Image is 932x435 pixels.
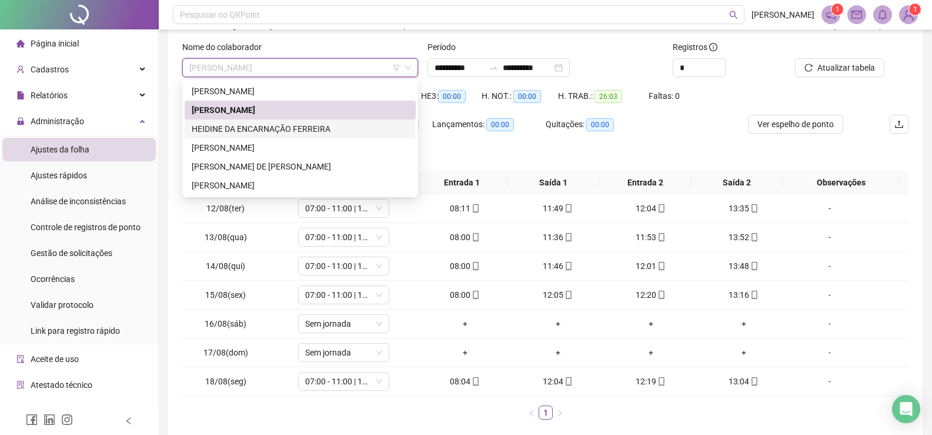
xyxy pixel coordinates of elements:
span: Página inicial [31,39,79,48]
span: mobile [563,262,573,270]
span: audit [16,355,25,363]
div: - [795,231,864,244]
span: user-add [16,65,25,74]
span: mobile [470,233,480,241]
div: VICTOR MICHEL BORGES SANTOS [185,176,416,195]
button: right [553,406,567,420]
div: + [609,317,693,330]
div: 08:11 [423,202,507,215]
span: Ocorrências [31,274,75,284]
span: down [376,378,383,385]
span: 14/08(qui) [206,261,245,271]
div: ERICA ESTELA DOS SANTOS NICACIO [185,101,416,119]
span: Observações [787,176,895,189]
span: Gestão de solicitações [31,248,112,258]
div: + [702,317,786,330]
span: 13/08(qua) [205,233,247,242]
span: facebook [26,414,38,426]
li: Página anterior [525,406,539,420]
span: Atualizar tabela [817,61,875,74]
div: 12:04 [609,202,693,215]
button: left [525,406,539,420]
button: Atualizar tabela [795,58,884,77]
button: Ver espelho de ponto [748,115,843,134]
span: mobile [749,262,759,270]
span: Relatórios [31,91,68,100]
div: + [516,346,600,359]
span: 17/08(dom) [203,348,248,357]
span: mobile [656,204,666,212]
span: mobile [656,233,666,241]
div: - [795,375,864,388]
span: 16/08(sáb) [205,319,246,328]
span: 00:00 [438,90,466,103]
label: Nome do colaborador [182,41,269,54]
span: 1 [913,5,917,14]
div: [PERSON_NAME] [192,85,409,98]
th: Entrada 1 [416,171,507,194]
span: mobile [470,377,480,386]
div: Quitações: [546,118,636,131]
sup: Atualize o seu contato no menu Meus Dados [909,4,921,15]
div: HEIDINE DA ENCARNAÇÃO FERREIRA [185,119,416,138]
span: Registros [673,41,717,54]
span: mobile [749,291,759,299]
span: upload [894,119,904,129]
div: 12:05 [516,288,600,301]
div: 11:46 [516,260,600,273]
span: Sem jornada [305,315,382,333]
span: reload [804,64,813,72]
span: mobile [656,377,666,386]
span: mobile [470,262,480,270]
span: down [376,349,383,356]
div: 13:48 [702,260,786,273]
div: 12:04 [516,375,600,388]
span: Análise de inconsistências [31,197,126,206]
span: 07:00 - 11:00 | 11:15 - 13:00 [305,257,382,275]
a: 1 [539,406,552,419]
span: [PERSON_NAME] [751,8,814,21]
span: left [528,410,535,417]
span: solution [16,381,25,389]
span: notification [826,9,836,20]
div: HE 3: [421,89,482,103]
span: mobile [470,291,480,299]
li: 1 [539,406,553,420]
span: Ver espelho de ponto [757,118,834,131]
div: LEONELA NOVAIS COSTA DA SILVA [185,138,416,157]
span: mail [851,9,862,20]
span: Validar protocolo [31,300,93,310]
span: 07:00 - 11:00 | 11:15 - 13:00 [305,228,382,246]
div: 08:00 [423,288,507,301]
div: + [423,317,507,330]
span: filter [393,64,400,71]
div: 12:20 [609,288,693,301]
span: mobile [563,204,573,212]
span: lock [16,117,25,125]
span: mobile [749,377,759,386]
span: mobile [563,291,573,299]
div: 11:36 [516,231,600,244]
div: + [516,317,600,330]
th: Observações [783,171,900,194]
div: H. TRAB.: [558,89,649,103]
div: - [795,288,864,301]
div: + [423,346,507,359]
span: 07:00 - 11:00 | 11:15 - 13:00 [305,200,382,217]
span: linkedin [44,414,55,426]
span: mobile [470,204,480,212]
div: [PERSON_NAME] [192,104,409,117]
span: home [16,39,25,48]
img: 79979 [900,6,917,24]
span: right [556,410,563,417]
li: Próxima página [553,406,567,420]
span: Cadastros [31,65,69,74]
span: 00:00 [513,90,541,103]
div: 13:04 [702,375,786,388]
th: Saída 1 [507,171,599,194]
div: 12:19 [609,375,693,388]
div: MARIA BETANIA DE SOUZA BARBOSA [185,157,416,176]
div: H. NOT.: [482,89,558,103]
span: 07:00 - 11:00 | 11:15 - 13:00 [305,286,382,304]
span: Link para registro rápido [31,326,120,336]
